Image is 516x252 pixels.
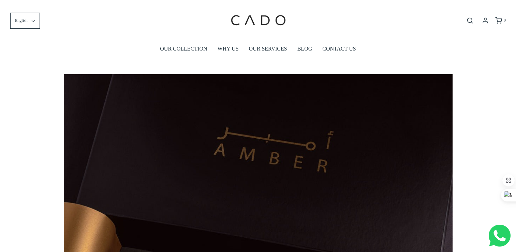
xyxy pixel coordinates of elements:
button: English [10,13,40,29]
span: 0 [504,18,506,23]
a: CONTACT US [322,41,356,57]
img: Whatsapp [489,225,511,247]
img: cadogifting [229,5,287,36]
a: 0 [495,17,506,24]
a: WHY US [218,41,239,57]
span: English [15,17,28,24]
a: OUR SERVICES [249,41,287,57]
a: BLOG [297,41,312,57]
button: Open search bar [464,17,476,24]
a: OUR COLLECTION [160,41,207,57]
